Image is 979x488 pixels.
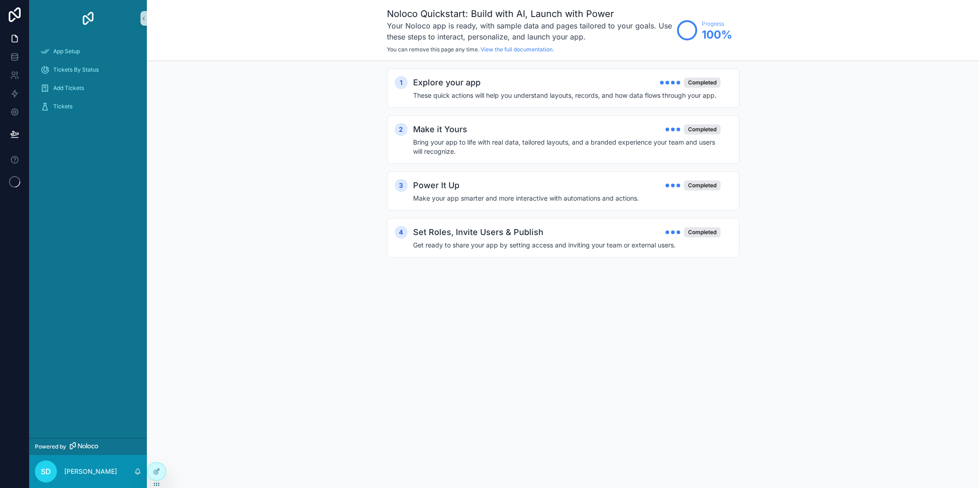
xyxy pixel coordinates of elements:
[387,46,479,53] span: You can remove this page any time.
[53,48,80,55] span: App Setup
[29,37,147,127] div: scrollable content
[53,66,99,73] span: Tickets By Status
[481,46,554,53] a: View the full documentation.
[35,62,141,78] a: Tickets By Status
[41,466,51,477] span: SD
[35,443,66,450] span: Powered by
[64,467,117,476] p: [PERSON_NAME]
[387,7,672,20] h1: Noloco Quickstart: Build with AI, Launch with Power
[35,43,141,60] a: App Setup
[702,20,732,28] span: Progress
[29,438,147,455] a: Powered by
[387,20,672,42] h3: Your Noloco app is ready, with sample data and pages tailored to your goals. Use these steps to i...
[35,98,141,115] a: Tickets
[35,80,141,96] a: Add Tickets
[81,11,95,26] img: App logo
[53,84,84,92] span: Add Tickets
[702,28,732,42] span: 100 %
[53,103,73,110] span: Tickets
